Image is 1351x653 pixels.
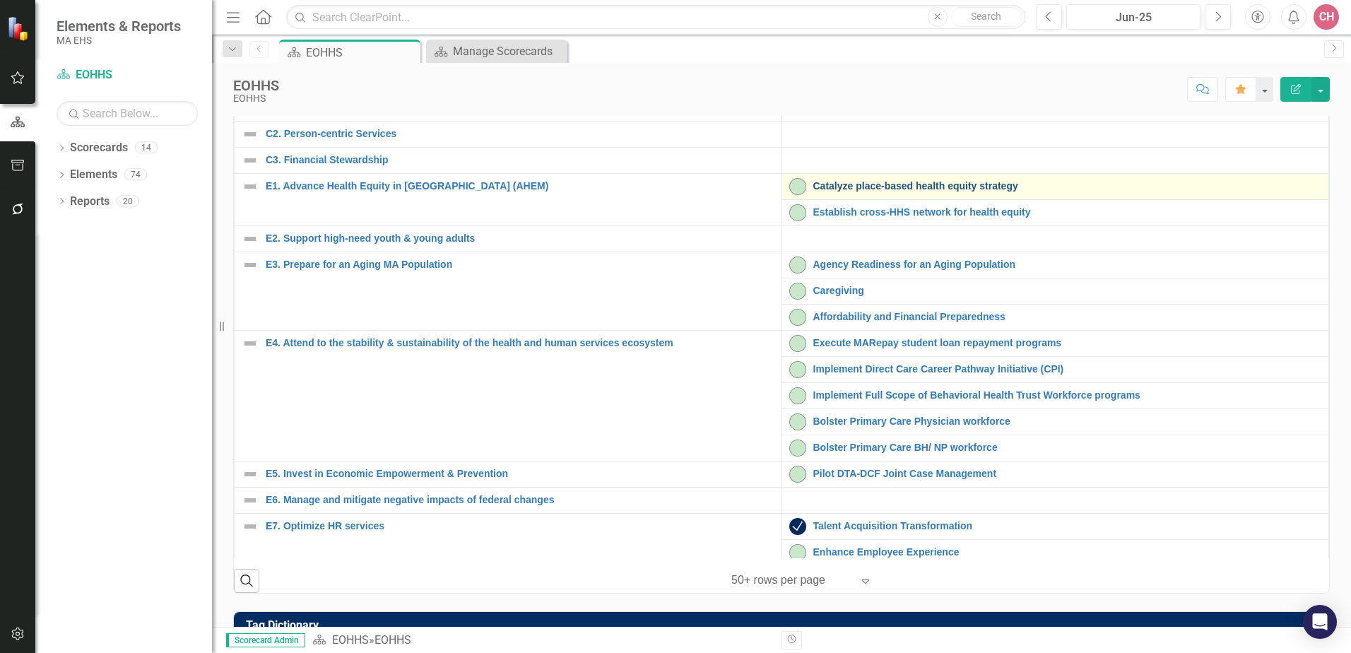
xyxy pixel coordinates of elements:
div: » [312,633,771,649]
td: Double-Click to Edit Right Click for Context Menu [781,330,1329,356]
img: On-track [789,283,806,300]
img: Not Defined [242,178,259,195]
img: On-track [789,466,806,483]
input: Search Below... [57,101,198,126]
img: On-track [789,361,806,378]
img: Not Defined [242,335,259,352]
td: Double-Click to Edit Right Click for Context Menu [781,382,1329,408]
div: EOHHS [374,633,411,647]
td: Double-Click to Edit Right Click for Context Menu [781,539,1329,565]
a: E5. Invest in Economic Empowerment & Prevention [266,469,774,479]
h3: Tag Dictionary [246,619,1322,632]
a: Scorecards [70,140,128,156]
a: Enhance Employee Experience [813,547,1322,558]
div: 14 [135,142,158,154]
img: On-track [789,178,806,195]
img: Not Defined [242,492,259,509]
a: Reports [70,194,110,210]
a: Catalyze place-based health equity strategy [813,181,1322,192]
a: Talent Acquisition Transformation [813,521,1322,531]
a: EOHHS [57,67,198,83]
div: Open Intercom Messenger [1303,605,1337,639]
div: 20 [117,195,139,207]
span: Search [971,11,1001,22]
img: Not Defined [242,126,259,143]
img: On-track [789,387,806,404]
a: Affordability and Financial Preparedness [813,312,1322,322]
a: Pilot DTA-DCF Joint Case Management [813,469,1322,479]
td: Double-Click to Edit Right Click for Context Menu [235,225,782,252]
span: Scorecard Admin [226,633,305,647]
td: Double-Click to Edit Right Click for Context Menu [781,408,1329,435]
div: Manage Scorecards [453,42,564,60]
a: Bolster Primary Care BH/ NP workforce [813,442,1322,453]
td: Double-Click to Edit Right Click for Context Menu [781,278,1329,304]
td: Double-Click to Edit Right Click for Context Menu [235,173,782,225]
a: Implement Direct Care Career Pathway Initiative (CPI) [813,364,1322,375]
td: Double-Click to Edit Right Click for Context Menu [781,513,1329,539]
small: MA EHS [57,35,181,46]
td: Double-Click to Edit Right Click for Context Menu [781,199,1329,225]
img: On-track [789,335,806,352]
a: EOHHS [332,633,369,647]
td: Double-Click to Edit Right Click for Context Menu [781,252,1329,278]
img: Complete [789,518,806,535]
a: E3. Prepare for an Aging MA Population [266,259,774,270]
img: On-track [789,204,806,221]
td: Double-Click to Edit Right Click for Context Menu [235,461,782,487]
a: Execute MARepay student loan repayment programs [813,338,1322,348]
td: Double-Click to Edit Right Click for Context Menu [235,487,782,513]
div: EOHHS [233,93,279,104]
img: Not Defined [242,466,259,483]
a: E4. Attend to the stability & sustainability of the health and human services ecosystem [266,338,774,348]
img: Not Defined [242,230,259,247]
a: C3. Financial Stewardship [266,155,774,165]
a: E1. Advance Health Equity in [GEOGRAPHIC_DATA] (AHEM) [266,181,774,192]
a: Bolster Primary Care Physician workforce [813,416,1322,427]
img: Not Defined [242,518,259,535]
td: Double-Click to Edit Right Click for Context Menu [781,461,1329,487]
a: E7. Optimize HR services [266,521,774,531]
input: Search ClearPoint... [286,5,1025,30]
td: Double-Click to Edit Right Click for Context Menu [235,252,782,330]
a: Caregiving [813,286,1322,296]
div: 74 [124,169,147,181]
a: E2. Support high-need youth & young adults [266,233,774,244]
img: ClearPoint Strategy [6,15,33,41]
img: On-track [789,257,806,273]
img: Not Defined [242,152,259,169]
td: Double-Click to Edit Right Click for Context Menu [235,147,782,173]
div: EOHHS [233,78,279,93]
td: Double-Click to Edit Right Click for Context Menu [235,121,782,147]
td: Double-Click to Edit Right Click for Context Menu [235,330,782,461]
a: E6. Manage and mitigate negative impacts of federal changes [266,495,774,505]
td: Double-Click to Edit Right Click for Context Menu [781,435,1329,461]
a: C2. Person-centric Services [266,129,774,139]
img: Not Defined [242,257,259,273]
img: On-track [789,309,806,326]
a: Establish cross-HHS network for health equity [813,207,1322,218]
img: On-track [789,440,806,457]
img: On-track [789,544,806,561]
td: Double-Click to Edit Right Click for Context Menu [781,304,1329,330]
td: Double-Click to Edit Right Click for Context Menu [781,356,1329,382]
a: Elements [70,167,117,183]
td: Double-Click to Edit Right Click for Context Menu [781,173,1329,199]
button: Jun-25 [1066,4,1201,30]
span: Elements & Reports [57,18,181,35]
button: Search [951,7,1022,27]
button: CH [1314,4,1339,30]
a: Implement Full Scope of Behavioral Health Trust Workforce programs [813,390,1322,401]
a: Agency Readiness for an Aging Population [813,259,1322,270]
img: On-track [789,413,806,430]
a: Manage Scorecards [430,42,564,60]
div: Jun-25 [1071,9,1196,26]
div: EOHHS [306,44,417,61]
